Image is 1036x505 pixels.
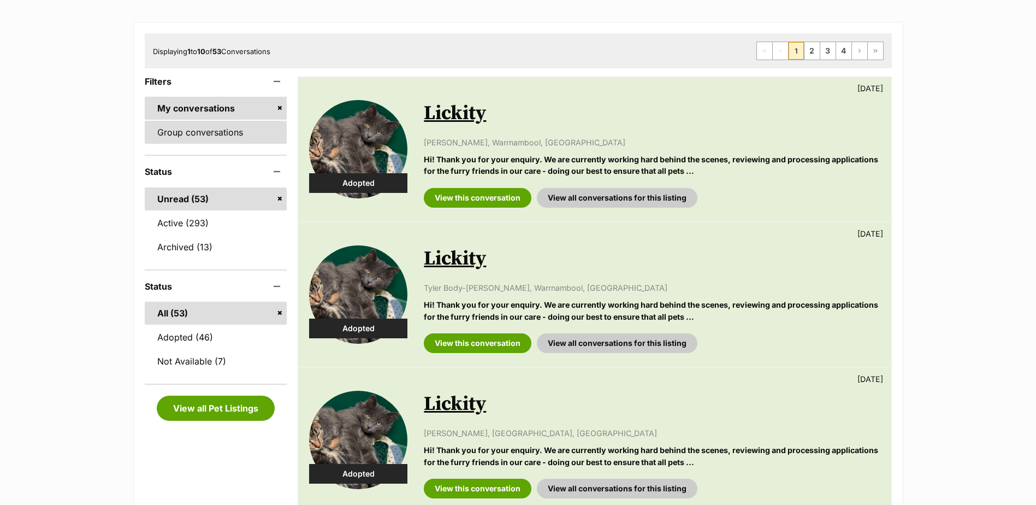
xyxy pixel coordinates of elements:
p: [DATE] [857,83,883,94]
a: Group conversations [145,121,287,144]
div: Adopted [309,319,407,338]
a: View all Pet Listings [157,396,275,421]
p: [PERSON_NAME], Warrnambool, [GEOGRAPHIC_DATA] [424,137,880,148]
span: First page [757,42,772,60]
a: View this conversation [424,188,531,208]
strong: 1 [187,47,191,56]
header: Status [145,281,287,291]
a: My conversations [145,97,287,120]
a: Last page [868,42,883,60]
a: Page 3 [820,42,836,60]
a: Active (293) [145,212,287,234]
p: Hi! Thank you for your enquiry. We are currently working hard behind the scenes, reviewing and pr... [424,299,880,322]
header: Status [145,167,287,177]
img: Lickity [309,391,407,489]
a: Lickity [424,101,486,126]
a: Next page [852,42,867,60]
p: [DATE] [857,373,883,385]
img: Lickity [309,100,407,198]
strong: 53 [212,47,221,56]
p: Tyler Body-[PERSON_NAME], Warrnambool, [GEOGRAPHIC_DATA] [424,282,880,293]
p: [PERSON_NAME], [GEOGRAPHIC_DATA], [GEOGRAPHIC_DATA] [424,427,880,439]
a: Page 4 [836,42,851,60]
a: Lickity [424,392,486,416]
a: Lickity [424,246,486,271]
p: Hi! Thank you for your enquiry. We are currently working hard behind the scenes, reviewing and pr... [424,154,880,177]
span: Page 1 [789,42,804,60]
a: View all conversations for this listing [537,479,697,498]
div: Adopted [309,173,407,193]
img: Lickity [309,245,407,344]
nav: Pagination [756,42,884,60]
a: Page 2 [804,42,820,60]
header: Filters [145,77,287,86]
a: View all conversations for this listing [537,188,697,208]
a: Archived (13) [145,236,287,259]
a: View this conversation [424,333,531,353]
a: Unread (53) [145,187,287,210]
p: Hi! Thank you for your enquiry. We are currently working hard behind the scenes, reviewing and pr... [424,444,880,468]
a: Adopted (46) [145,326,287,349]
span: Previous page [773,42,788,60]
p: [DATE] [857,228,883,239]
a: View this conversation [424,479,531,498]
a: All (53) [145,302,287,325]
span: Displaying to of Conversations [153,47,270,56]
div: Adopted [309,464,407,484]
a: Not Available (7) [145,350,287,373]
a: View all conversations for this listing [537,333,697,353]
strong: 10 [197,47,205,56]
